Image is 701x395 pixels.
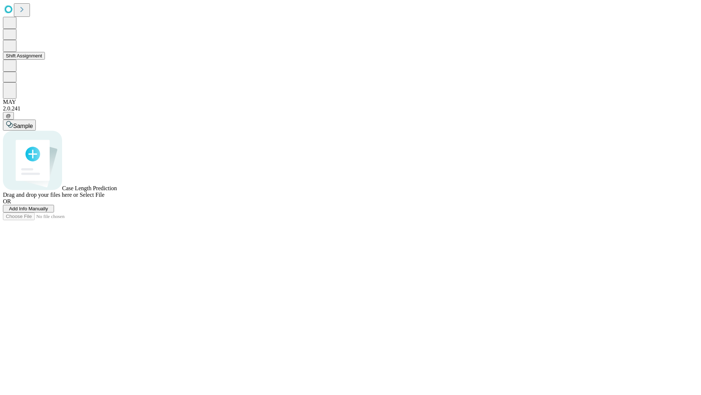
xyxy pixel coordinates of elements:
[3,52,45,60] button: Shift Assignment
[3,205,54,212] button: Add Info Manually
[3,198,11,204] span: OR
[9,206,48,211] span: Add Info Manually
[3,99,698,105] div: MAY
[80,192,104,198] span: Select File
[3,105,698,112] div: 2.0.241
[3,112,14,120] button: @
[62,185,117,191] span: Case Length Prediction
[3,120,36,131] button: Sample
[3,192,78,198] span: Drag and drop your files here or
[13,123,33,129] span: Sample
[6,113,11,118] span: @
